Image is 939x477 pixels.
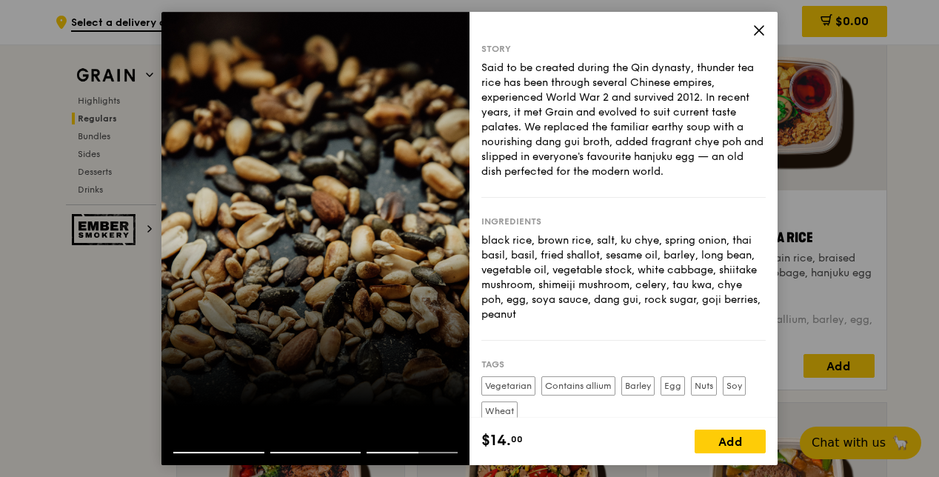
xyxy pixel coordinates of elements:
div: Said to be created during the Qin dynasty, thunder tea rice has been through several Chinese empi... [481,61,766,179]
span: $14. [481,430,511,452]
div: black rice, brown rice, salt, ku chye, spring onion, thai basil, basil, fried shallot, sesame oil... [481,233,766,322]
label: Egg [661,376,685,396]
label: Wheat [481,401,518,421]
div: Ingredients [481,216,766,227]
label: Vegetarian [481,376,535,396]
div: Tags [481,358,766,370]
span: 00 [511,433,523,445]
div: Story [481,43,766,55]
label: Barley [621,376,655,396]
label: Contains allium [541,376,615,396]
label: Nuts [691,376,717,396]
div: Add [695,430,766,453]
label: Soy [723,376,746,396]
